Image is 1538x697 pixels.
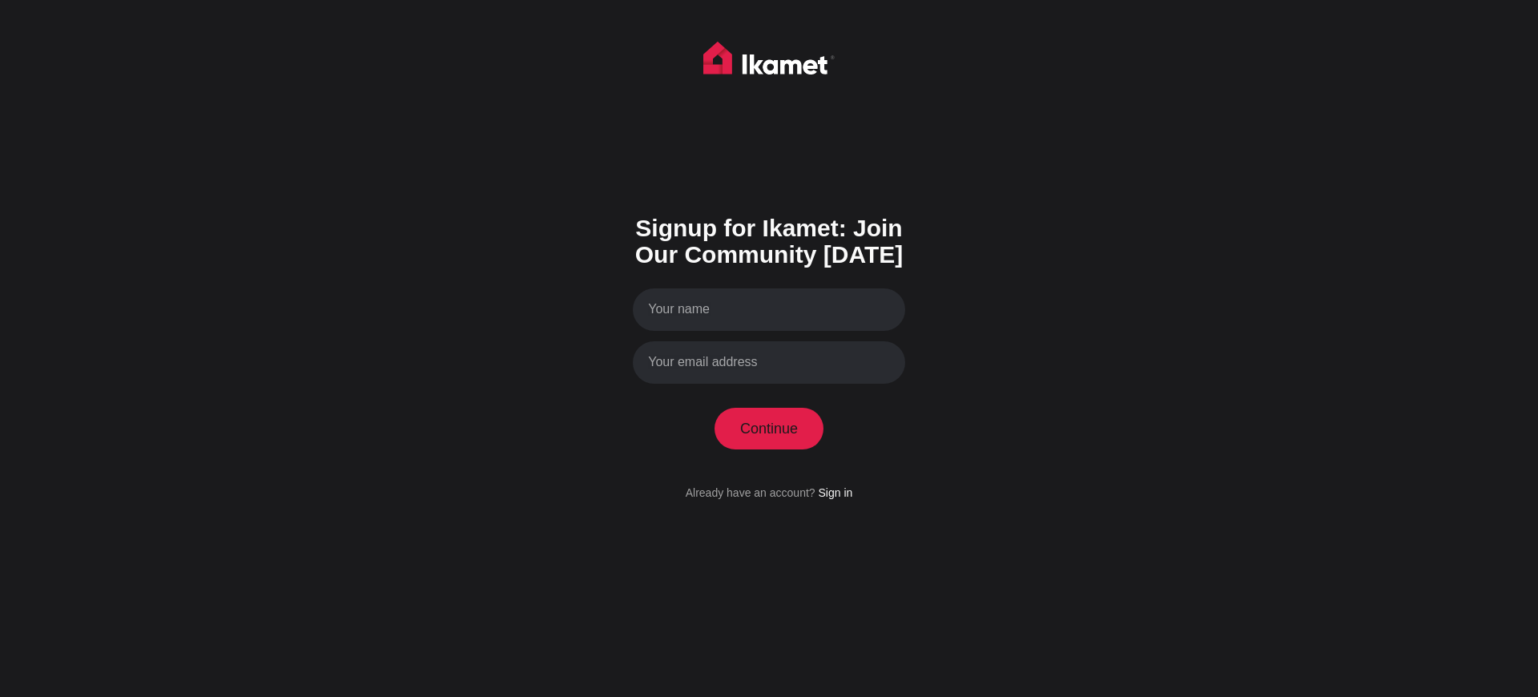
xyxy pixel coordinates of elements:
span: Already have an account? [686,486,815,499]
img: Ikamet home [703,42,835,82]
input: Your name [633,288,905,331]
input: Your email address [633,341,905,384]
a: Sign in [818,486,852,499]
h1: Signup for Ikamet: Join Our Community [DATE] [633,215,905,268]
button: Continue [715,408,824,449]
